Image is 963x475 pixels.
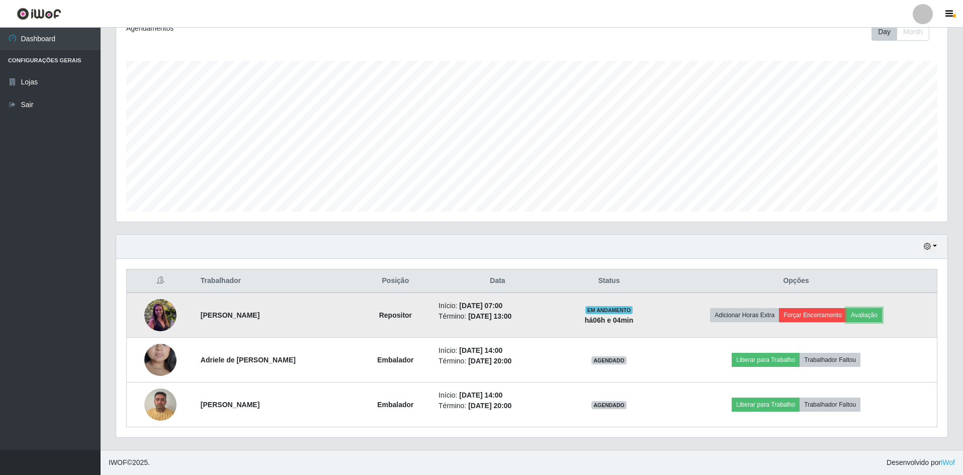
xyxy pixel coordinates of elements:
[732,398,800,412] button: Liberar para Trabalho
[359,269,432,293] th: Posição
[871,23,929,41] div: First group
[377,356,413,364] strong: Embalador
[439,390,557,401] li: Início:
[846,308,882,322] button: Avaliação
[732,353,800,367] button: Liberar para Trabalho
[563,269,655,293] th: Status
[871,23,897,41] button: Day
[585,316,634,324] strong: há 06 h e 04 min
[144,324,177,396] img: 1734548593883.jpeg
[459,302,502,310] time: [DATE] 07:00
[800,398,860,412] button: Trabalhador Faltou
[201,356,296,364] strong: Adriele de [PERSON_NAME]
[459,346,502,354] time: [DATE] 14:00
[779,308,846,322] button: Forçar Encerramento
[195,269,359,293] th: Trabalhador
[439,401,557,411] li: Término:
[439,345,557,356] li: Início:
[459,391,502,399] time: [DATE] 14:00
[800,353,860,367] button: Trabalhador Faltou
[887,457,955,468] span: Desenvolvido por
[710,308,779,322] button: Adicionar Horas Extra
[655,269,937,293] th: Opções
[897,23,929,41] button: Month
[439,356,557,366] li: Término:
[591,401,627,409] span: AGENDADO
[871,23,937,41] div: Toolbar with button groups
[377,401,413,409] strong: Embalador
[439,301,557,311] li: Início:
[109,457,150,468] span: © 2025 .
[379,311,412,319] strong: Repositor
[468,357,511,365] time: [DATE] 20:00
[468,402,511,410] time: [DATE] 20:00
[439,311,557,322] li: Término:
[126,23,456,34] div: Agendamentos
[144,383,177,426] img: 1757182475196.jpeg
[432,269,563,293] th: Data
[109,458,127,466] span: IWOF
[585,306,633,314] span: EM ANDAMENTO
[17,8,61,20] img: CoreUI Logo
[591,356,627,364] span: AGENDADO
[468,312,511,320] time: [DATE] 13:00
[201,401,259,409] strong: [PERSON_NAME]
[941,458,955,466] a: iWof
[144,280,177,350] img: 1757006395686.jpeg
[201,311,259,319] strong: [PERSON_NAME]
